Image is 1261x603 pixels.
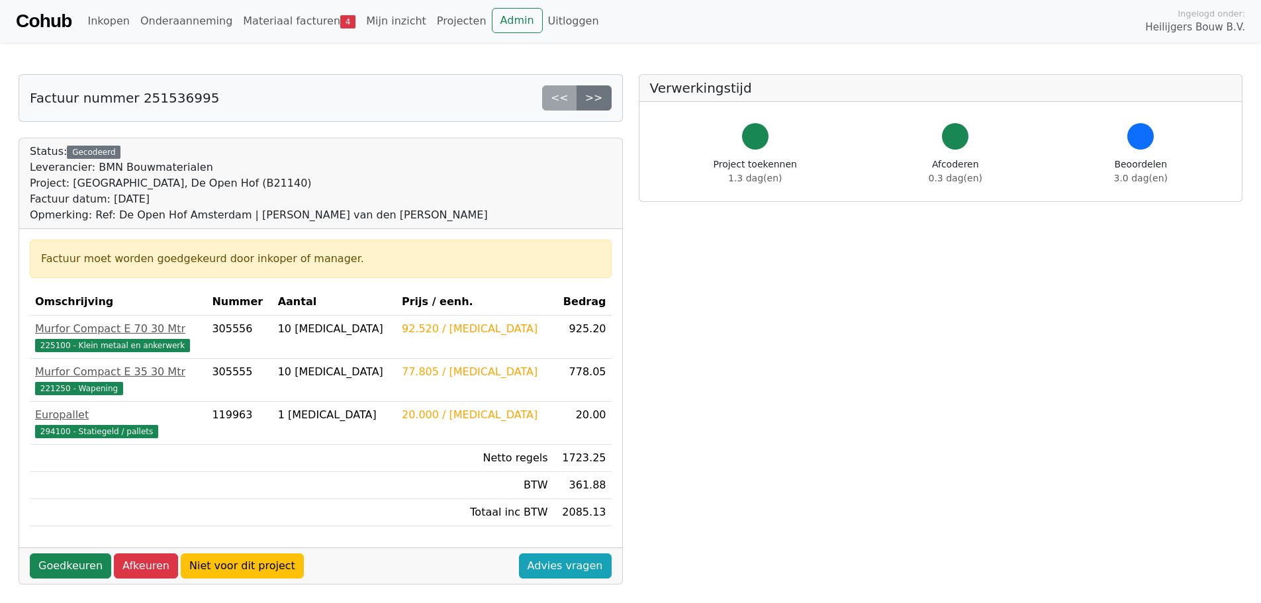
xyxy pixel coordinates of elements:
[402,321,548,337] div: 92.520 / [MEDICAL_DATA]
[397,472,553,499] td: BTW
[35,364,201,380] div: Murfor Compact E 35 30 Mtr
[553,445,612,472] td: 1723.25
[30,289,207,316] th: Omschrijving
[35,339,190,352] span: 225100 - Klein metaal en ankerwerk
[1145,20,1245,35] span: Heilijgers Bouw B.V.
[553,316,612,359] td: 925.20
[402,407,548,423] div: 20.000 / [MEDICAL_DATA]
[340,15,355,28] span: 4
[1114,158,1168,185] div: Beoordelen
[30,191,488,207] div: Factuur datum: [DATE]
[553,499,612,526] td: 2085.13
[1114,173,1168,183] span: 3.0 dag(en)
[41,251,600,267] div: Factuur moet worden goedgekeurd door inkoper of manager.
[181,553,304,579] a: Niet voor dit project
[714,158,797,185] div: Project toekennen
[30,207,488,223] div: Opmerking: Ref: De Open Hof Amsterdam | [PERSON_NAME] van den [PERSON_NAME]
[650,80,1232,96] h5: Verwerkingstijd
[728,173,782,183] span: 1.3 dag(en)
[577,85,612,111] a: >>
[207,289,272,316] th: Nummer
[1178,7,1245,20] span: Ingelogd onder:
[553,402,612,445] td: 20.00
[30,175,488,191] div: Project: [GEOGRAPHIC_DATA], De Open Hof (B21140)
[30,553,111,579] a: Goedkeuren
[402,364,548,380] div: 77.805 / [MEDICAL_DATA]
[543,8,604,34] a: Uitloggen
[35,364,201,396] a: Murfor Compact E 35 30 Mtr221250 - Wapening
[114,553,178,579] a: Afkeuren
[397,445,553,472] td: Netto regels
[361,8,432,34] a: Mijn inzicht
[35,407,201,439] a: Europallet294100 - Statiegeld / pallets
[553,359,612,402] td: 778.05
[929,173,982,183] span: 0.3 dag(en)
[397,499,553,526] td: Totaal inc BTW
[929,158,982,185] div: Afcoderen
[397,289,553,316] th: Prijs / eenh.
[67,146,120,159] div: Gecodeerd
[278,364,391,380] div: 10 [MEDICAL_DATA]
[238,8,361,34] a: Materiaal facturen4
[519,553,612,579] a: Advies vragen
[35,382,123,395] span: 221250 - Wapening
[207,402,272,445] td: 119963
[35,321,201,337] div: Murfor Compact E 70 30 Mtr
[278,407,391,423] div: 1 [MEDICAL_DATA]
[492,8,543,33] a: Admin
[553,289,612,316] th: Bedrag
[35,321,201,353] a: Murfor Compact E 70 30 Mtr225100 - Klein metaal en ankerwerk
[278,321,391,337] div: 10 [MEDICAL_DATA]
[135,8,238,34] a: Onderaanneming
[35,407,201,423] div: Europallet
[207,316,272,359] td: 305556
[30,90,219,106] h5: Factuur nummer 251536995
[30,144,488,223] div: Status:
[16,5,71,37] a: Cohub
[432,8,492,34] a: Projecten
[273,289,397,316] th: Aantal
[553,472,612,499] td: 361.88
[207,359,272,402] td: 305555
[30,160,488,175] div: Leverancier: BMN Bouwmaterialen
[82,8,134,34] a: Inkopen
[35,425,158,438] span: 294100 - Statiegeld / pallets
